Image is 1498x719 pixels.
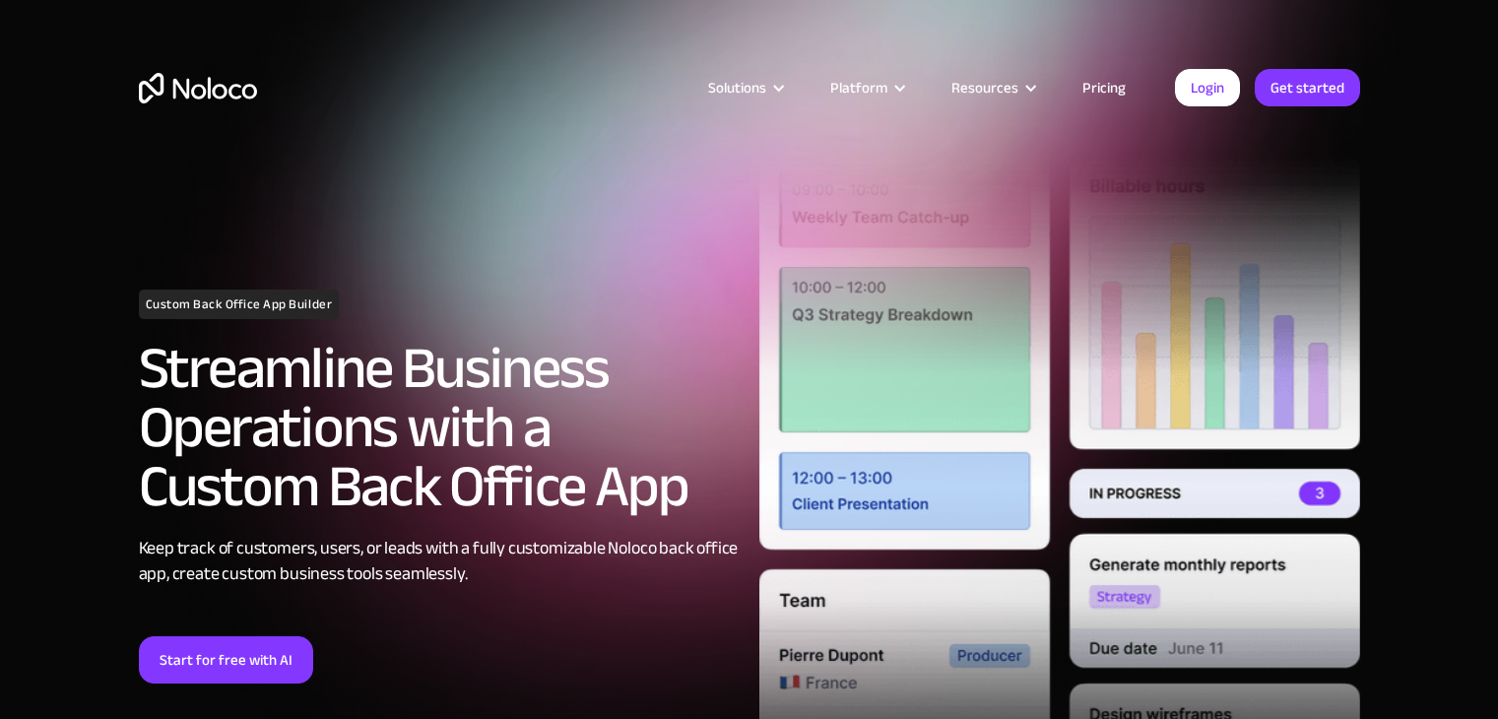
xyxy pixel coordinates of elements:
[806,75,927,100] div: Platform
[708,75,766,100] div: Solutions
[1175,69,1240,106] a: Login
[684,75,806,100] div: Solutions
[1255,69,1360,106] a: Get started
[139,290,340,319] h1: Custom Back Office App Builder
[139,536,740,587] div: Keep track of customers, users, or leads with a fully customizable Noloco back office app, create...
[139,339,740,516] h2: Streamline Business Operations with a Custom Back Office App
[951,75,1018,100] div: Resources
[1058,75,1150,100] a: Pricing
[830,75,887,100] div: Platform
[139,73,257,103] a: home
[927,75,1058,100] div: Resources
[139,636,313,684] a: Start for free with AI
